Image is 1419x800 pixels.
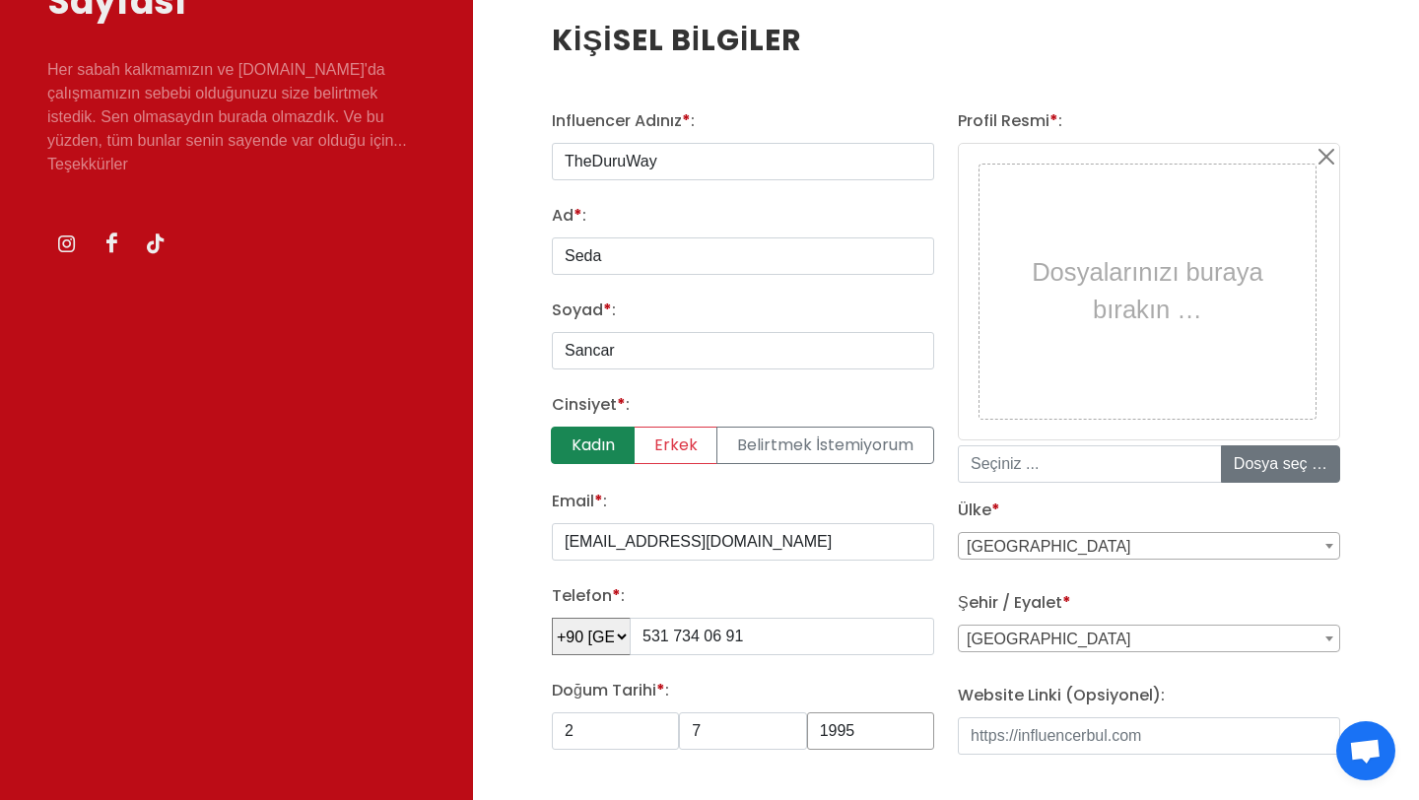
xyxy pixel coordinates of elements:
label: Email : [552,490,607,513]
label: Şehir / Eyalet [958,591,1071,615]
p: Her sabah kalkmamızın ve [DOMAIN_NAME]'da çalışmamızın sebebi olduğunuzu size belirtmek istedik. ... [47,58,426,176]
span: Adana [958,625,1340,652]
input: Seçiniz ... [958,445,1222,483]
label: Soyad : [552,299,616,322]
input: johndoe@influencerbul.com [552,523,934,561]
label: Belirtmek İstemiyorum [716,427,934,464]
label: Erkek [634,427,717,464]
div: Açık sohbet [1336,721,1395,780]
label: Kadın [551,427,635,464]
label: Ülke [958,499,1000,522]
label: Cinsiyet : [552,393,630,417]
h2: Kişisel Bilgiler [552,18,1340,62]
label: Ad : [552,204,586,228]
button: Close [1315,145,1338,168]
div: Dosyalarınızı buraya bırakın … [984,169,1311,413]
span: Türkiye [959,533,1339,561]
label: Influencer Adınız : [552,109,695,133]
input: https://influencerbul.com [958,717,1340,755]
span: Türkiye [958,532,1340,560]
span: Adana [959,626,1339,653]
label: Telefon : [552,584,625,608]
label: Doğum Tarihi : [552,679,669,702]
label: Profil Resmi : [958,109,1062,133]
label: Website Linki (Opsiyonel): [958,684,1165,707]
input: ex: 222-333-4455 [630,618,934,655]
